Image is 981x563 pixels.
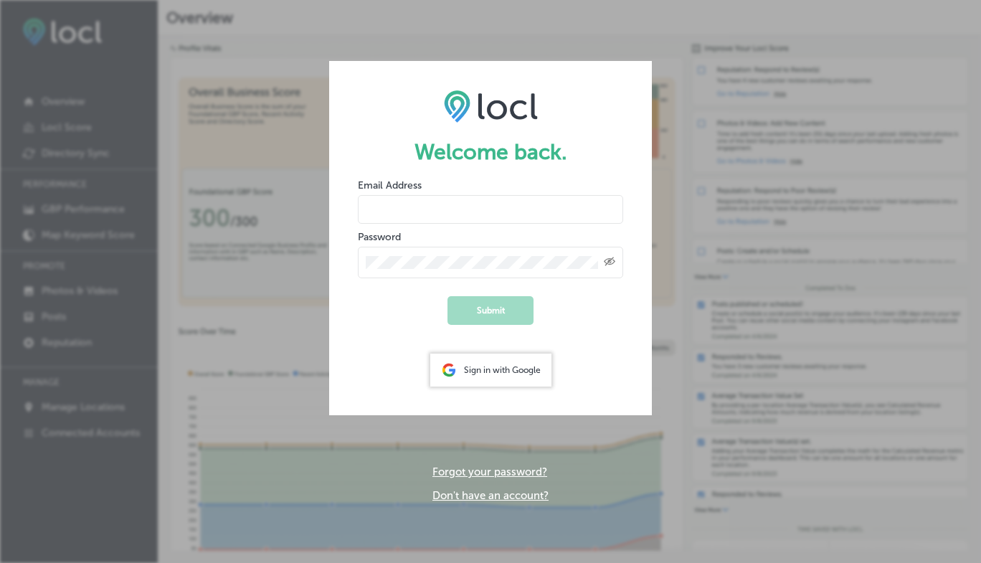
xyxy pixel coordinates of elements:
[358,139,623,165] h1: Welcome back.
[358,179,422,191] label: Email Address
[447,296,534,325] button: Submit
[432,489,549,502] a: Don't have an account?
[444,90,538,123] img: LOCL logo
[430,354,551,387] div: Sign in with Google
[432,465,547,478] a: Forgot your password?
[358,231,401,243] label: Password
[604,256,615,269] span: Toggle password visibility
